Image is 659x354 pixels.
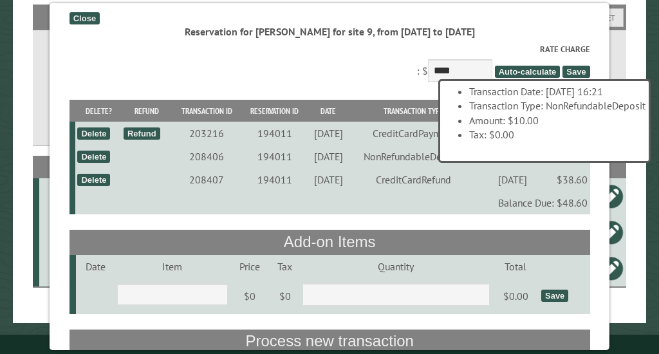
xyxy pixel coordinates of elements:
[241,168,308,191] td: 194011
[172,122,241,145] td: 203216
[70,230,590,254] th: Add-on Items
[70,24,590,39] div: Reservation for [PERSON_NAME] for site 9, from [DATE] to [DATE]
[70,330,590,354] th: Process new transaction
[349,145,478,168] td: NonRefundableDeposit
[241,145,308,168] td: 194011
[77,174,110,186] div: Delete
[172,100,241,122] th: Transaction ID
[33,5,626,29] h2: Filters
[308,145,349,168] td: [DATE]
[77,151,110,163] div: Delete
[495,66,561,78] span: Auto-calculate
[70,43,590,85] div: : $
[124,127,160,140] div: Refund
[308,100,349,122] th: Date
[122,100,172,122] th: Refund
[75,100,122,122] th: Delete?
[70,12,100,24] div: Close
[39,156,73,178] th: Site
[44,226,71,239] div: 6
[230,255,270,278] td: Price
[308,168,349,191] td: [DATE]
[76,255,115,278] td: Date
[44,190,71,203] div: 7
[469,98,645,113] li: Transaction Type: NonRefundableDeposit
[349,100,478,122] th: Transaction Type
[172,168,241,191] td: 208407
[469,113,645,127] li: Amount: $10.00
[349,168,478,191] td: CreditCardRefund
[469,127,645,142] li: Tax: $0.00
[308,122,349,145] td: [DATE]
[241,122,308,145] td: 194011
[230,278,270,314] td: $0
[478,168,546,191] td: [DATE]
[492,255,539,278] td: Total
[300,255,492,278] td: Quantity
[469,84,645,98] li: Transaction Date: [DATE] 16:21
[44,262,71,275] div: 9
[172,145,241,168] td: 208406
[270,278,300,314] td: $0
[70,43,590,55] label: Rate Charge
[349,122,478,145] td: CreditCardPayment
[541,290,568,302] div: Save
[492,278,539,314] td: $0.00
[115,255,229,278] td: Item
[546,168,590,191] td: $38.60
[562,66,589,78] span: Save
[77,127,110,140] div: Delete
[270,255,300,278] td: Tax
[75,191,589,214] td: Balance Due: $48.60
[241,100,308,122] th: Reservation ID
